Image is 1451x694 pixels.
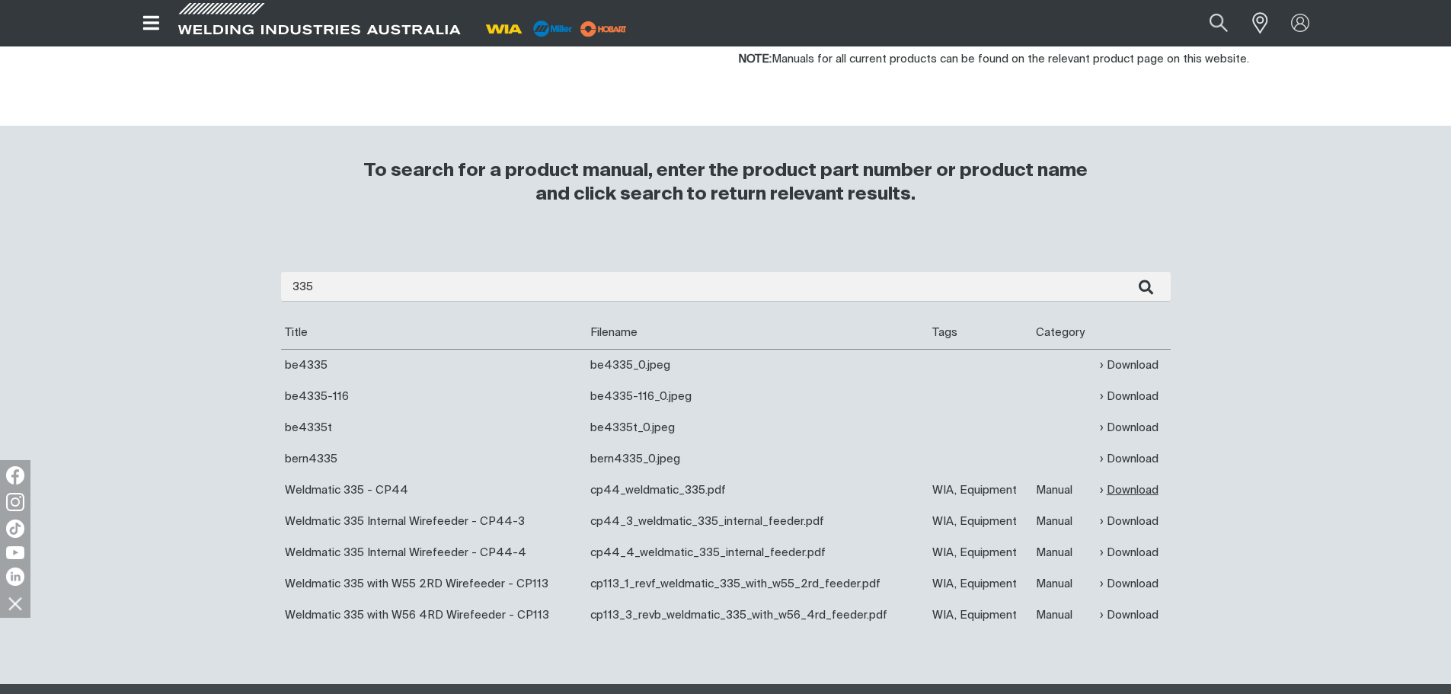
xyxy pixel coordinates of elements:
td: Manual [1032,475,1095,506]
td: be4335-116_0.jpeg [586,381,929,412]
td: cp113_3_revb_weldmatic_335_with_w56_4rd_feeder.pdf [586,600,929,631]
td: Weldmatic 335 Internal Wirefeeder - CP44-4 [281,537,586,568]
td: WIA, Equipment [928,600,1032,631]
td: cp44_3_weldmatic_335_internal_feeder.pdf [586,506,929,537]
td: Manual [1032,600,1095,631]
td: Weldmatic 335 Internal Wirefeeder - CP44-3 [281,506,586,537]
td: WIA, Equipment [928,568,1032,600]
a: Download [1100,575,1159,593]
img: TikTok [6,520,24,538]
a: Download [1100,544,1159,561]
a: Download [1100,357,1159,374]
img: miller [576,18,631,40]
td: cp113_1_revf_weldmatic_335_with_w55_2rd_feeder.pdf [586,568,929,600]
img: Instagram [6,493,24,511]
th: Category [1032,317,1095,349]
td: Manual [1032,568,1095,600]
button: Search products [1193,6,1245,40]
a: Download [1100,388,1159,405]
th: Title [281,317,586,349]
td: WIA, Equipment [928,475,1032,506]
strong: NOTE: [738,53,772,65]
img: Facebook [6,466,24,485]
td: bern4335_0.jpeg [586,443,929,475]
p: Manuals for all current products can be found on the relevant product page on this website. [738,51,1315,69]
img: hide socials [2,590,28,616]
td: Weldmatic 335 with W55 2RD Wirefeeder - CP113 [281,568,586,600]
img: LinkedIn [6,568,24,586]
td: be4335 [281,349,586,381]
td: Weldmatic 335 - CP44 [281,475,586,506]
td: be4335_0.jpeg [586,349,929,381]
td: bern4335 [281,443,586,475]
td: WIA, Equipment [928,537,1032,568]
a: Download [1100,450,1159,468]
td: be4335-116 [281,381,586,412]
a: Download [1100,481,1159,499]
td: cp44_4_weldmatic_335_internal_feeder.pdf [586,537,929,568]
td: be4335t_0.jpeg [586,412,929,443]
input: Product name or item number... [1173,6,1244,40]
td: Manual [1032,506,1095,537]
td: be4335t [281,412,586,443]
td: Weldmatic 335 with W56 4RD Wirefeeder - CP113 [281,600,586,631]
input: Enter search... [281,272,1171,302]
td: cp44_weldmatic_335.pdf [586,475,929,506]
a: Download [1100,606,1159,624]
th: Tags [928,317,1032,349]
img: YouTube [6,546,24,559]
a: Download [1100,513,1159,530]
th: Filename [586,317,929,349]
h3: To search for a product manual, enter the product part number or product name and click search to... [357,159,1095,206]
a: Download [1100,419,1159,437]
td: WIA, Equipment [928,506,1032,537]
td: Manual [1032,537,1095,568]
a: miller [576,23,631,34]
